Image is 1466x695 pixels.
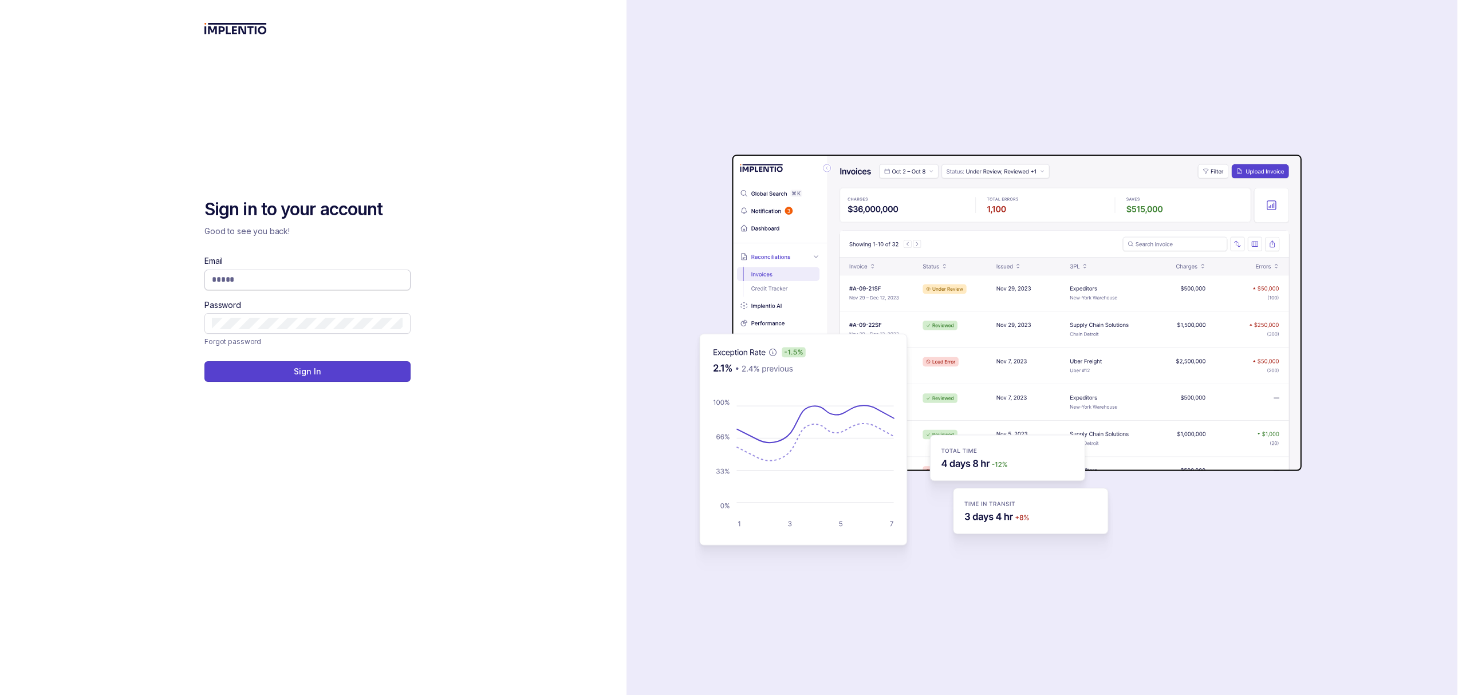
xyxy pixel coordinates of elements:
p: Forgot password [204,336,261,347]
img: logo [204,23,267,34]
a: Link Forgot password [204,336,261,347]
img: signin-background.svg [659,119,1306,576]
p: Sign In [294,366,321,377]
button: Sign In [204,361,411,382]
h2: Sign in to your account [204,198,411,221]
p: Good to see you back! [204,226,411,237]
label: Password [204,299,241,311]
label: Email [204,255,223,267]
